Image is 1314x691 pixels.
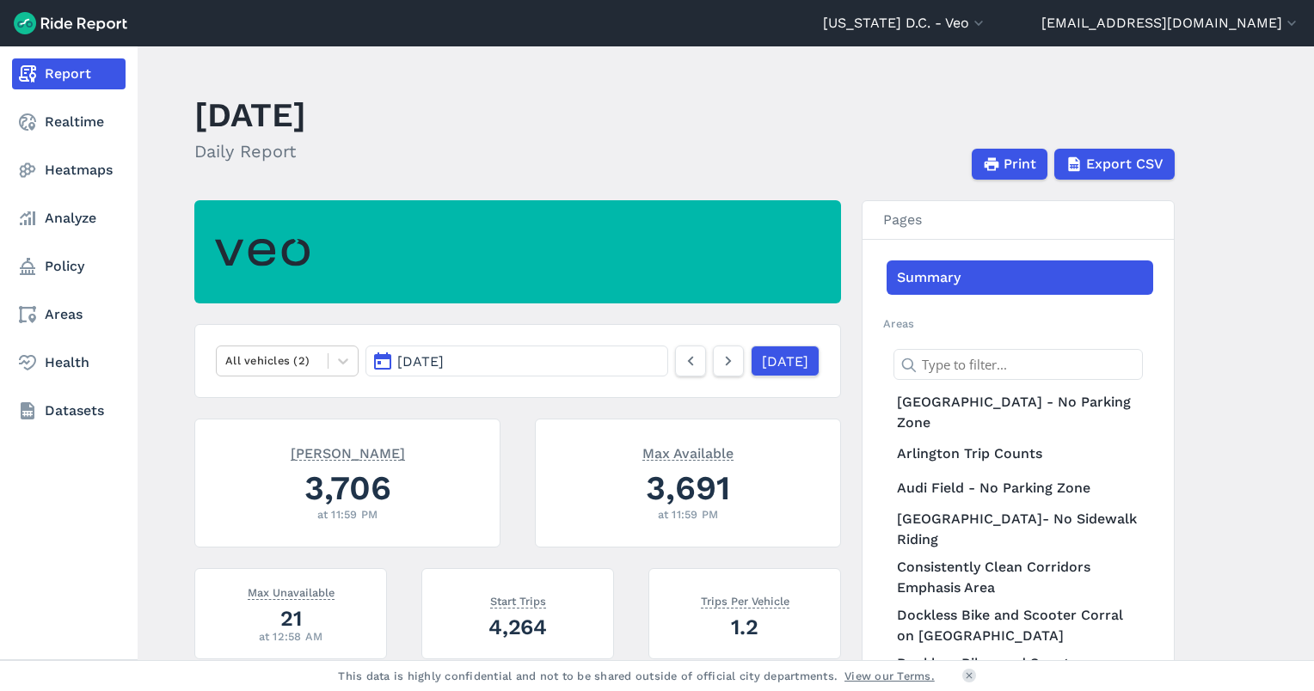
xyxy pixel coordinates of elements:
img: Ride Report [14,12,127,34]
div: at 12:58 AM [216,628,365,645]
span: Trips Per Vehicle [701,591,789,608]
a: Arlington Trip Counts [887,437,1153,471]
div: 1.2 [670,612,820,642]
span: Max Available [642,443,734,461]
input: Type to filter... [893,349,1143,380]
span: Max Unavailable [248,583,335,600]
h2: Areas [883,315,1153,332]
div: 21 [216,603,365,633]
a: Audi Field - No Parking Zone [887,471,1153,505]
button: [EMAIL_ADDRESS][DOMAIN_NAME] [1041,13,1300,34]
a: [GEOGRAPHIC_DATA]- No Sidewalk Riding [887,505,1153,553]
div: at 11:59 PM [216,506,479,523]
span: Print [1004,154,1036,174]
a: Datasets [12,395,126,426]
div: 4,264 [443,612,593,642]
span: [DATE] [397,353,444,370]
img: Veo [215,229,310,276]
span: Start Trips [490,591,546,608]
a: [DATE] [751,345,820,376]
span: Export CSV [1086,154,1164,174]
a: Heatmaps [12,155,126,186]
button: [US_STATE] D.C. - Veo [823,13,987,34]
a: [GEOGRAPHIC_DATA] - No Parking Zone [887,388,1153,437]
button: Print [972,149,1047,180]
a: Dockless Bike and Scooter Corral on [GEOGRAPHIC_DATA] [887,602,1153,650]
a: Report [12,58,126,89]
button: [DATE] [365,345,668,376]
a: Realtime [12,107,126,138]
a: View our Terms. [844,668,935,684]
div: at 11:59 PM [556,506,820,523]
h3: Pages [863,201,1174,240]
a: Analyze [12,203,126,234]
button: Export CSV [1054,149,1175,180]
h1: [DATE] [194,91,306,138]
div: 3,706 [216,464,479,511]
h2: Daily Report [194,138,306,164]
div: 3,691 [556,464,820,511]
a: Health [12,347,126,378]
a: Policy [12,251,126,282]
a: Summary [887,260,1153,295]
a: Areas [12,299,126,330]
span: [PERSON_NAME] [291,443,405,461]
a: Consistently Clean Corridors Emphasis Area [887,553,1153,602]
